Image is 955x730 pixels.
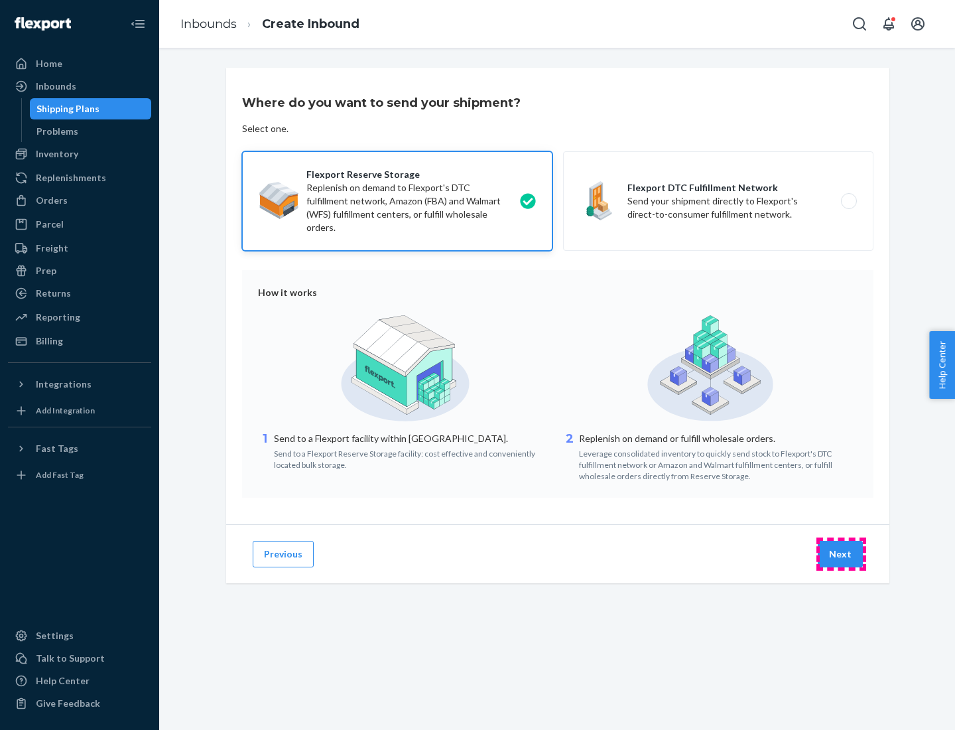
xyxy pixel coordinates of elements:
div: Prep [36,264,56,277]
a: Freight [8,238,151,259]
a: Inbounds [8,76,151,97]
div: Orders [36,194,68,207]
div: Shipping Plans [36,102,99,115]
a: Add Integration [8,400,151,421]
div: Home [36,57,62,70]
button: Close Navigation [125,11,151,37]
a: Prep [8,260,151,281]
button: Previous [253,541,314,567]
button: Fast Tags [8,438,151,459]
div: Returns [36,287,71,300]
button: Help Center [929,331,955,399]
button: Open Search Box [846,11,873,37]
div: Inbounds [36,80,76,93]
div: Billing [36,334,63,348]
div: Settings [36,629,74,642]
a: Parcel [8,214,151,235]
ol: breadcrumbs [170,5,370,44]
a: Add Fast Tag [8,465,151,486]
div: Help Center [36,674,90,688]
div: Parcel [36,218,64,231]
button: Give Feedback [8,693,151,714]
a: Billing [8,330,151,352]
a: Inbounds [180,17,237,31]
a: Settings [8,625,151,646]
div: Inventory [36,147,78,161]
button: Integrations [8,374,151,395]
div: Talk to Support [36,652,105,665]
a: Returns [8,283,151,304]
div: Integrations [36,378,92,391]
div: Leverage consolidated inventory to quickly send stock to Flexport's DTC fulfillment network or Am... [579,445,858,482]
a: Problems [30,121,152,142]
a: Home [8,53,151,74]
div: Reporting [36,311,80,324]
div: 1 [258,431,271,471]
div: Problems [36,125,78,138]
div: Fast Tags [36,442,78,455]
a: Replenishments [8,167,151,188]
a: Create Inbound [262,17,359,31]
div: Select one. [242,122,288,135]
button: Next [818,541,863,567]
h3: Where do you want to send your shipment? [242,94,521,111]
img: Flexport logo [15,17,71,31]
p: Send to a Flexport facility within [GEOGRAPHIC_DATA]. [274,432,552,445]
a: Orders [8,190,151,211]
div: Replenishments [36,171,106,184]
a: Inventory [8,143,151,165]
button: Open notifications [875,11,902,37]
div: 2 [563,431,576,482]
button: Open account menu [905,11,931,37]
div: Freight [36,242,68,255]
div: Add Fast Tag [36,469,84,480]
a: Shipping Plans [30,98,152,119]
p: Replenish on demand or fulfill wholesale orders. [579,432,858,445]
div: How it works [258,286,858,299]
div: Add Integration [36,405,95,416]
div: Give Feedback [36,697,100,710]
a: Reporting [8,307,151,328]
div: Send to a Flexport Reserve Storage facility: cost effective and conveniently located bulk storage. [274,445,552,471]
a: Talk to Support [8,648,151,669]
a: Help Center [8,670,151,692]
